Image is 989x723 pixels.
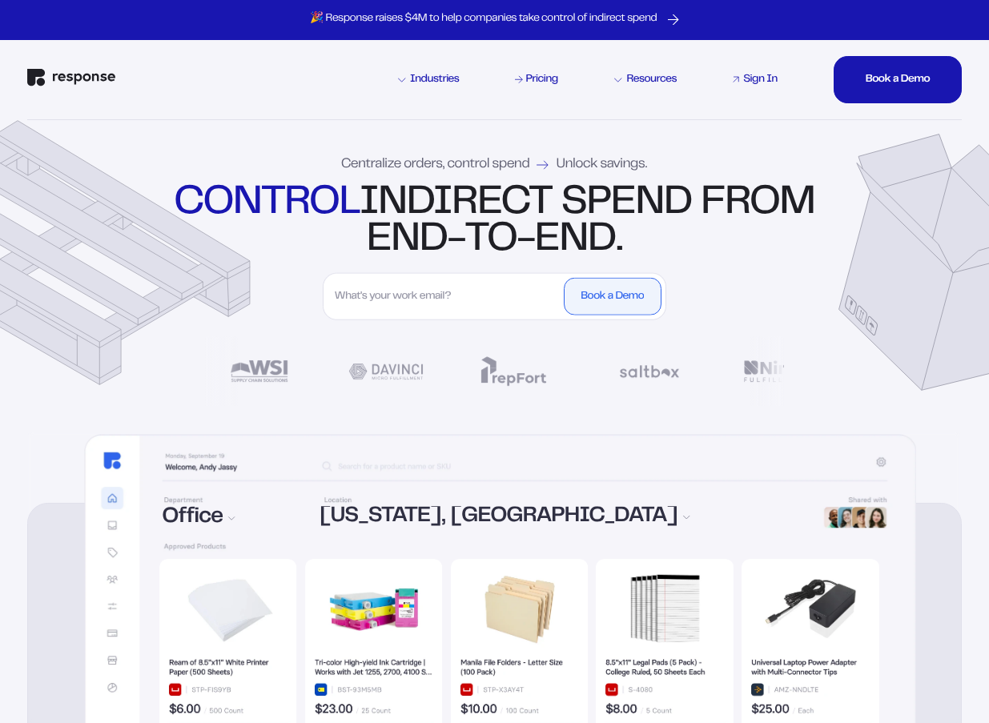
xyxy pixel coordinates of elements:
[866,74,930,86] div: Book a Demo
[834,56,962,103] button: Book a DemoBook a DemoBook a Demo
[513,71,561,88] a: Pricing
[27,69,115,90] a: Response Home
[341,159,647,172] div: Centralize orders, control spend
[557,159,647,172] span: Unlock savings.
[320,506,797,528] div: [US_STATE], [GEOGRAPHIC_DATA]
[743,74,778,86] div: Sign In
[310,12,657,26] p: 🎉 Response raises $4M to help companies take control of indirect spend
[525,74,557,86] div: Pricing
[581,291,644,302] div: Book a Demo
[614,74,677,86] div: Resources
[564,278,661,315] button: Book a Demo
[398,74,460,86] div: Industries
[175,187,360,222] strong: control
[171,186,818,260] div: indirect spend from end-to-end.
[730,71,780,88] a: Sign In
[162,508,304,529] div: Office
[328,278,560,315] input: What's your work email?
[27,69,115,86] img: Response Logo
